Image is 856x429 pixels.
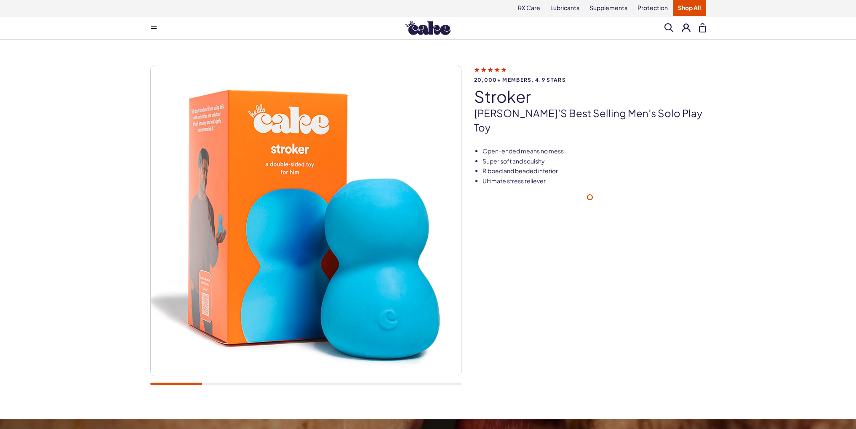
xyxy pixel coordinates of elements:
[405,21,451,35] img: Hello Cake
[474,77,706,83] span: 20,000+ members, 4.9 stars
[483,157,706,166] li: Super soft and squishy
[474,106,706,134] p: [PERSON_NAME]’s best selling men’s solo play toy
[474,88,706,105] h1: stroker
[151,65,461,376] img: stroker
[483,147,706,156] li: Open-ended means no mess
[483,167,706,175] li: Ribbed and beaded interior
[483,177,706,185] li: Ultimate stress reliever
[474,66,706,83] a: 20,000+ members, 4.9 stars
